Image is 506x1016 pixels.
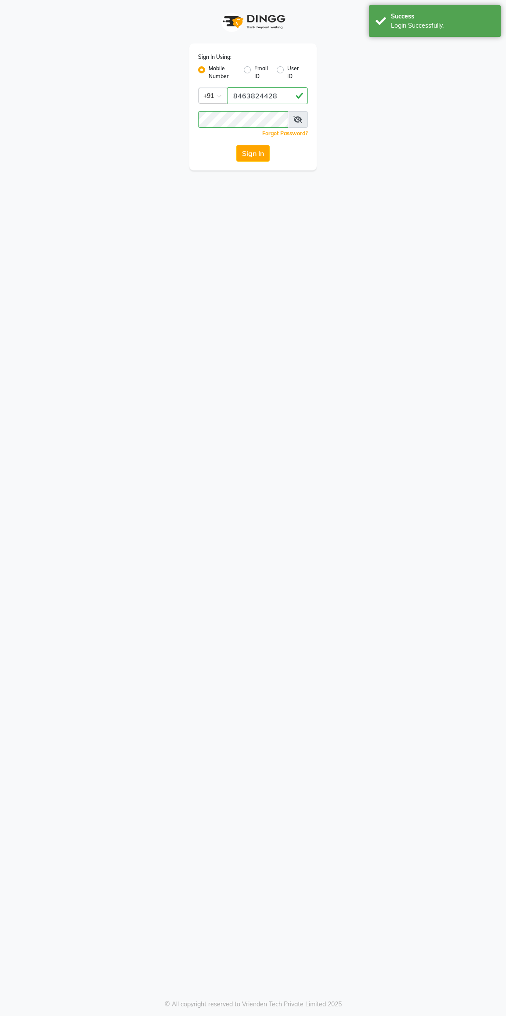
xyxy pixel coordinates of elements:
[236,145,270,162] button: Sign In
[209,65,237,80] label: Mobile Number
[262,130,308,137] a: Forgot Password?
[391,12,494,21] div: Success
[198,111,288,128] input: Username
[391,21,494,30] div: Login Successfully.
[287,65,301,80] label: User ID
[218,9,288,35] img: logo1.svg
[198,53,231,61] label: Sign In Using:
[254,65,269,80] label: Email ID
[228,87,308,104] input: Username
